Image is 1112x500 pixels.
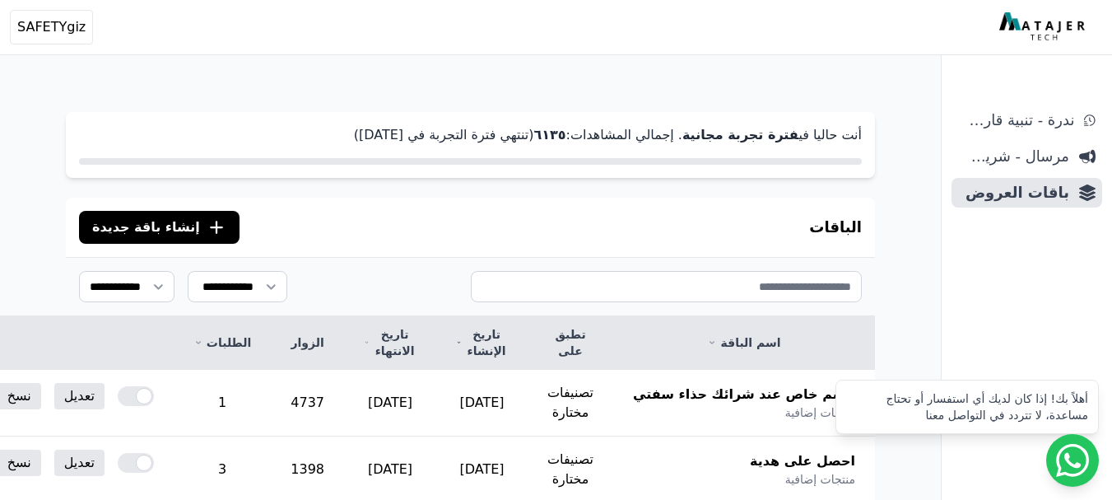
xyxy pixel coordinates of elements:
[785,404,855,421] span: منتجات إضافية
[344,370,436,437] td: [DATE]
[633,334,855,351] a: اسم الباقة
[809,216,862,239] h3: الباقات
[958,145,1069,168] span: مرسال - شريط دعاية
[92,217,200,237] span: إنشاء باقة جديدة
[54,450,105,476] a: تعديل
[533,127,565,143] strong: ٦١۳٥
[10,10,93,44] button: SAFETYgiz
[528,370,613,437] td: تصنيفات مختارة
[528,316,613,370] th: تطبق على
[436,370,528,437] td: [DATE]
[79,125,862,145] p: أنت حاليا في . إجمالي المشاهدات: (تنتهي فترة التجربة في [DATE])
[682,127,798,143] strong: فترة تجربة مجانية
[271,370,344,437] td: 4737
[750,451,855,471] span: احصل على هدية
[271,316,344,370] th: الزوار
[54,383,105,409] a: تعديل
[958,181,1069,204] span: باقات العروض
[846,390,1088,423] div: أهلاً بك! إذا كان لديك أي استفسار أو تحتاج مساعدة، لا تتردد في التواصل معنا
[456,326,508,359] a: تاريخ الإنشاء
[174,370,271,437] td: 1
[79,211,240,244] button: إنشاء باقة جديدة
[193,334,251,351] a: الطلبات
[785,471,855,488] span: منتجات إضافية
[958,109,1074,132] span: ندرة - تنبية قارب علي النفاذ
[999,12,1089,42] img: MatajerTech Logo
[17,17,86,37] span: SAFETYgiz
[633,385,855,404] span: خصم خاص عند شرائك حذاء سفتي
[364,326,416,359] a: تاريخ الانتهاء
